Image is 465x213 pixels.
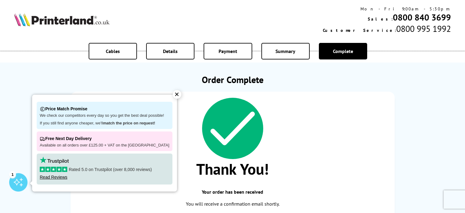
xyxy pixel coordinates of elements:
[77,189,389,195] span: Your order has been received
[219,48,237,54] span: Payment
[77,200,389,208] p: You will receive a confirmation email shortly.
[9,171,16,178] div: 1
[323,28,396,33] span: Customer Service:
[40,135,169,143] p: Free Next Day Delivery
[40,167,67,172] img: stars-5.svg
[323,6,451,12] div: Mon - Fri 9:00am - 5:30pm
[40,157,69,164] img: trustpilot rating
[393,12,451,23] a: 0800 840 3699
[14,13,109,26] img: Printerland Logo
[333,48,353,54] span: Complete
[275,48,295,54] span: Summary
[103,121,155,125] strong: match the price on request!
[40,167,169,172] p: Rated 5.0 on Trustpilot (over 8,000 reviews)
[40,175,67,180] a: Read Reviews
[40,113,169,118] p: We check our competitors every day so you get the best deal possible!
[40,121,169,126] p: If you still find anyone cheaper, we'll
[77,159,389,179] span: Thank You!
[106,48,120,54] span: Cables
[40,105,169,113] p: Price Match Promise
[71,74,395,86] h1: Order Complete
[368,16,393,22] span: Sales:
[40,143,169,148] p: Available on all orders over £125.00 + VAT on the [GEOGRAPHIC_DATA]
[396,23,451,34] span: 0800 995 1992
[163,48,178,54] span: Details
[173,90,181,99] div: ✕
